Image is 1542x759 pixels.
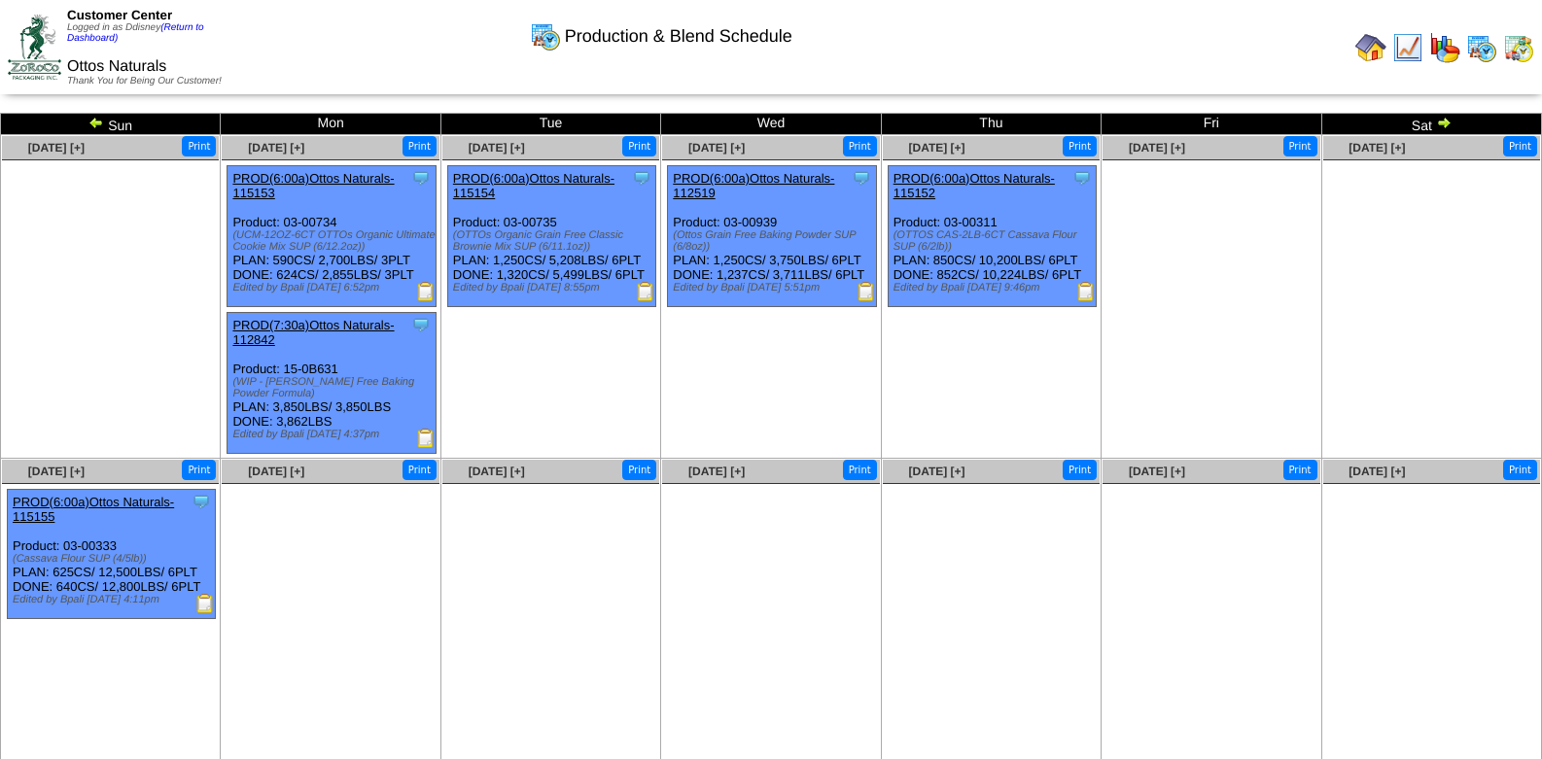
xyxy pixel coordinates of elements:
[232,171,394,200] a: PROD(6:00a)Ottos Naturals-115153
[416,429,436,448] img: Production Report
[908,141,964,155] a: [DATE] [+]
[13,495,174,524] a: PROD(6:00a)Ottos Naturals-115155
[668,166,876,307] div: Product: 03-00939 PLAN: 1,250CS / 3,750LBS / 6PLT DONE: 1,237CS / 3,711LBS / 6PLT
[1503,460,1537,480] button: Print
[8,490,216,619] div: Product: 03-00333 PLAN: 625CS / 12,500LBS / 6PLT DONE: 640CS / 12,800LBS / 6PLT
[453,229,655,253] div: (OTTOs Organic Grain Free Classic Brownie Mix SUP (6/11.1oz))
[13,553,215,565] div: (Cassava Flour SUP (4/5lb))
[232,229,435,253] div: (UCM-12OZ-6CT OTTOs Organic Ultimate Cookie Mix SUP (6/12.2oz))
[67,22,204,44] a: (Return to Dashboard)
[1076,282,1096,301] img: Production Report
[622,136,656,156] button: Print
[1,114,221,135] td: Sun
[688,465,745,478] a: [DATE] [+]
[469,141,525,155] a: [DATE] [+]
[1283,460,1317,480] button: Print
[411,315,431,334] img: Tooltip
[403,136,437,156] button: Print
[622,460,656,480] button: Print
[67,76,222,86] span: Thank You for Being Our Customer!
[228,166,436,307] div: Product: 03-00734 PLAN: 590CS / 2,700LBS / 3PLT DONE: 624CS / 2,855LBS / 3PLT
[636,282,655,301] img: Production Report
[530,20,561,52] img: calendarprod.gif
[13,594,215,605] div: Edited by Bpali [DATE] 4:11pm
[403,460,437,480] button: Print
[1436,115,1452,130] img: arrowright.gif
[1129,141,1185,155] a: [DATE] [+]
[67,22,204,44] span: Logged in as Ddisney
[453,171,614,200] a: PROD(6:00a)Ottos Naturals-115154
[232,318,394,347] a: PROD(7:30a)Ottos Naturals-112842
[852,168,871,188] img: Tooltip
[1063,460,1097,480] button: Print
[673,229,875,253] div: (Ottos Grain Free Baking Powder SUP (6/8oz))
[67,58,166,75] span: Ottos Naturals
[881,114,1101,135] td: Thu
[843,460,877,480] button: Print
[1429,32,1460,63] img: graph.gif
[1102,114,1321,135] td: Fri
[440,114,660,135] td: Tue
[232,429,435,440] div: Edited by Bpali [DATE] 4:37pm
[1503,32,1534,63] img: calendarinout.gif
[88,115,104,130] img: arrowleft.gif
[8,15,61,80] img: ZoRoCo_Logo(Green%26Foil)%20jpg.webp
[221,114,440,135] td: Mon
[688,141,745,155] a: [DATE] [+]
[411,168,431,188] img: Tooltip
[1063,136,1097,156] button: Print
[1503,136,1537,156] button: Print
[182,136,216,156] button: Print
[195,594,215,613] img: Production Report
[894,282,1096,293] div: Edited by Bpali [DATE] 9:46pm
[248,465,304,478] a: [DATE] [+]
[673,171,834,200] a: PROD(6:00a)Ottos Naturals-112519
[28,465,85,478] a: [DATE] [+]
[28,141,85,155] a: [DATE] [+]
[232,376,435,399] div: (WIP - [PERSON_NAME] Free Baking Powder Formula)
[894,229,1096,253] div: (OTTOS CAS-2LB-6CT Cassava Flour SUP (6/2lb))
[182,460,216,480] button: Print
[673,282,875,293] div: Edited by Bpali [DATE] 5:51pm
[248,141,304,155] a: [DATE] [+]
[888,166,1096,307] div: Product: 03-00311 PLAN: 850CS / 10,200LBS / 6PLT DONE: 852CS / 10,224LBS / 6PLT
[232,282,435,293] div: Edited by Bpali [DATE] 6:52pm
[447,166,655,307] div: Product: 03-00735 PLAN: 1,250CS / 5,208LBS / 6PLT DONE: 1,320CS / 5,499LBS / 6PLT
[67,8,172,22] span: Customer Center
[1129,465,1185,478] a: [DATE] [+]
[416,282,436,301] img: Production Report
[1392,32,1423,63] img: line_graph.gif
[1355,32,1386,63] img: home.gif
[661,114,881,135] td: Wed
[1283,136,1317,156] button: Print
[1321,114,1541,135] td: Sat
[1349,465,1405,478] a: [DATE] [+]
[632,168,651,188] img: Tooltip
[1466,32,1497,63] img: calendarprod.gif
[192,492,211,511] img: Tooltip
[469,465,525,478] a: [DATE] [+]
[1349,141,1405,155] a: [DATE] [+]
[453,282,655,293] div: Edited by Bpali [DATE] 8:55pm
[1072,168,1092,188] img: Tooltip
[565,26,792,47] span: Production & Blend Schedule
[857,282,876,301] img: Production Report
[894,171,1055,200] a: PROD(6:00a)Ottos Naturals-115152
[843,136,877,156] button: Print
[228,313,436,454] div: Product: 15-0B631 PLAN: 3,850LBS / 3,850LBS DONE: 3,862LBS
[908,465,964,478] a: [DATE] [+]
